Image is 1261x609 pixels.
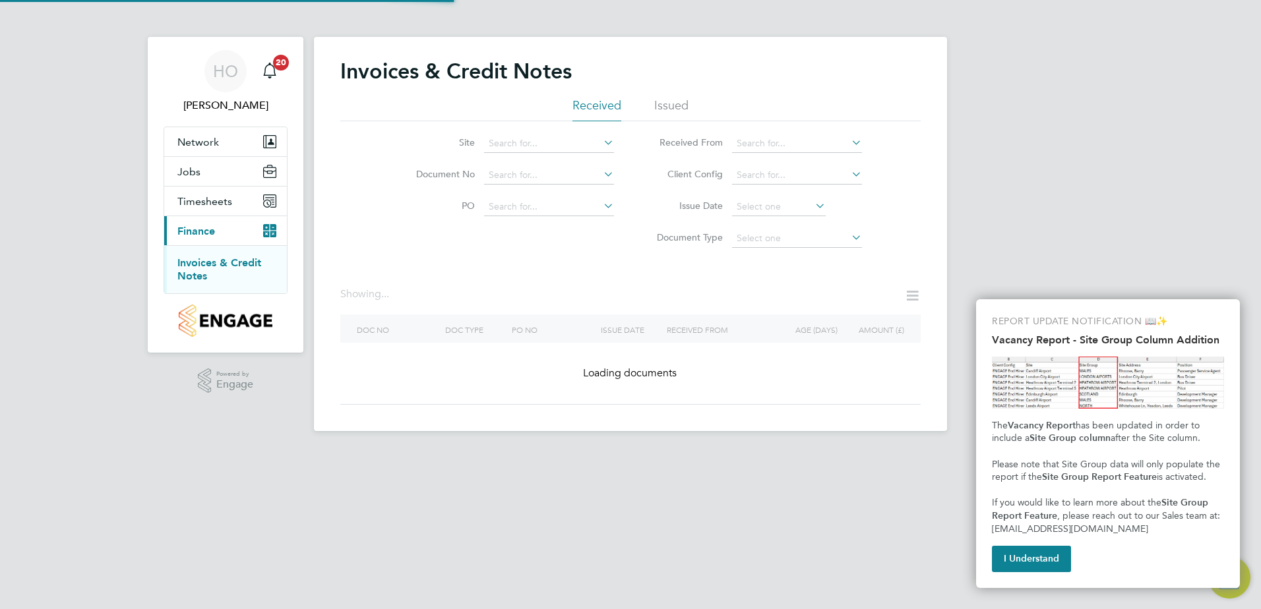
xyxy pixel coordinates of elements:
[992,333,1224,346] h2: Vacancy Report - Site Group Column Addition
[399,200,475,212] label: PO
[340,287,392,301] div: Showing
[647,200,723,212] label: Issue Date
[484,134,614,153] input: Search for...
[273,55,289,71] span: 20
[992,420,1008,431] span: The
[164,304,288,337] a: Go to home page
[177,136,219,148] span: Network
[177,195,232,208] span: Timesheets
[216,379,253,390] span: Engage
[1030,432,1111,444] strong: Site Group column
[992,459,1223,483] span: Please note that Site Group data will only populate the report if the
[732,134,862,153] input: Search for...
[381,287,389,301] span: ...
[647,168,723,180] label: Client Config
[484,166,614,185] input: Search for...
[177,256,261,282] a: Invoices & Credit Notes
[148,37,303,353] nav: Main navigation
[484,198,614,216] input: Search for...
[164,98,288,113] span: Harry Owen
[213,63,238,80] span: HO
[572,98,621,121] li: Received
[399,168,475,180] label: Document No
[1111,432,1200,444] span: after the Site column.
[1157,471,1206,482] span: is activated.
[179,304,272,337] img: countryside-properties-logo-retina.png
[399,136,475,148] label: Site
[976,299,1240,588] div: Vacancy Report - Site Group Column Addition
[1042,471,1157,482] strong: Site Group Report Feature
[177,225,215,237] span: Finance
[216,368,253,380] span: Powered by
[732,229,862,248] input: Select one
[732,198,826,216] input: Select one
[164,50,288,113] a: Go to account details
[992,357,1224,409] img: Site Group Column in Vacancy Report
[654,98,689,121] li: Issued
[647,231,723,243] label: Document Type
[992,546,1071,572] button: I Understand
[992,420,1202,444] span: has been updated in order to include a
[1008,420,1076,431] strong: Vacancy Report
[992,497,1211,521] strong: Site Group Report Feature
[340,58,572,84] h2: Invoices & Credit Notes
[177,165,200,178] span: Jobs
[992,510,1223,535] span: , please reach out to our Sales team at: [EMAIL_ADDRESS][DOMAIN_NAME]
[992,315,1224,328] p: REPORT UPDATE NOTIFICATION 📖✨
[992,497,1161,508] span: If you would like to learn more about the
[732,166,862,185] input: Search for...
[647,136,723,148] label: Received From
